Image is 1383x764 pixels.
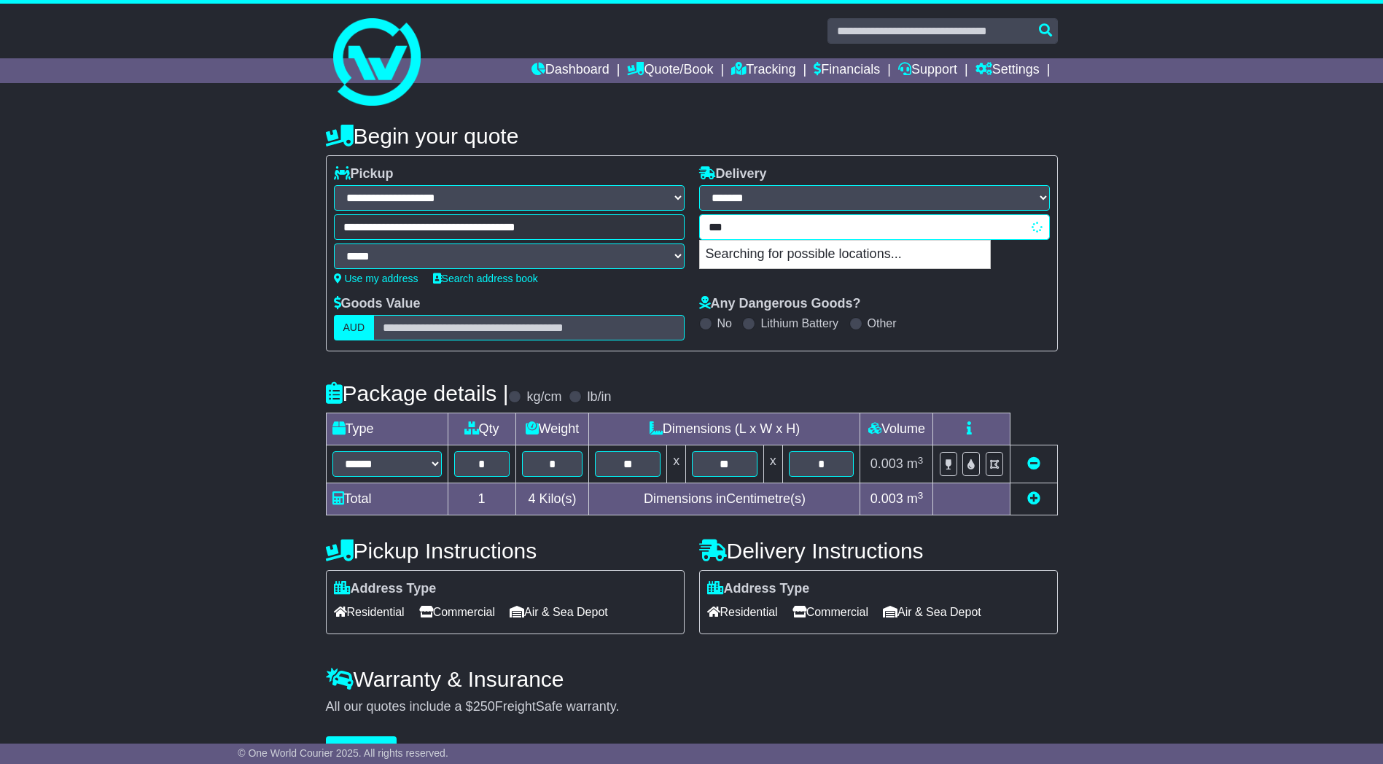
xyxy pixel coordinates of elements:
[334,315,375,340] label: AUD
[334,581,437,597] label: Address Type
[763,445,782,483] td: x
[510,601,608,623] span: Air & Sea Depot
[326,667,1058,691] h4: Warranty & Insurance
[870,491,903,506] span: 0.003
[326,736,397,762] button: Get Quotes
[515,413,589,445] td: Weight
[526,389,561,405] label: kg/cm
[448,413,515,445] td: Qty
[326,413,448,445] td: Type
[760,316,838,330] label: Lithium Battery
[326,699,1058,715] div: All our quotes include a $ FreightSafe warranty.
[707,581,810,597] label: Address Type
[918,455,924,466] sup: 3
[419,601,495,623] span: Commercial
[898,58,957,83] a: Support
[334,166,394,182] label: Pickup
[918,490,924,501] sup: 3
[433,273,538,284] a: Search address book
[700,241,990,268] p: Searching for possible locations...
[589,483,860,515] td: Dimensions in Centimetre(s)
[589,413,860,445] td: Dimensions (L x W x H)
[717,316,732,330] label: No
[587,389,611,405] label: lb/in
[699,296,861,312] label: Any Dangerous Goods?
[792,601,868,623] span: Commercial
[334,273,418,284] a: Use my address
[699,214,1050,240] typeahead: Please provide city
[907,456,924,471] span: m
[667,445,686,483] td: x
[731,58,795,83] a: Tracking
[238,747,448,759] span: © One World Courier 2025. All rights reserved.
[975,58,1040,83] a: Settings
[860,413,933,445] td: Volume
[1027,491,1040,506] a: Add new item
[334,601,405,623] span: Residential
[531,58,609,83] a: Dashboard
[870,456,903,471] span: 0.003
[699,539,1058,563] h4: Delivery Instructions
[699,166,767,182] label: Delivery
[883,601,981,623] span: Air & Sea Depot
[326,124,1058,148] h4: Begin your quote
[707,601,778,623] span: Residential
[907,491,924,506] span: m
[868,316,897,330] label: Other
[334,296,421,312] label: Goods Value
[515,483,589,515] td: Kilo(s)
[627,58,713,83] a: Quote/Book
[326,381,509,405] h4: Package details |
[1027,456,1040,471] a: Remove this item
[814,58,880,83] a: Financials
[448,483,515,515] td: 1
[326,483,448,515] td: Total
[528,491,535,506] span: 4
[473,699,495,714] span: 250
[326,539,685,563] h4: Pickup Instructions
